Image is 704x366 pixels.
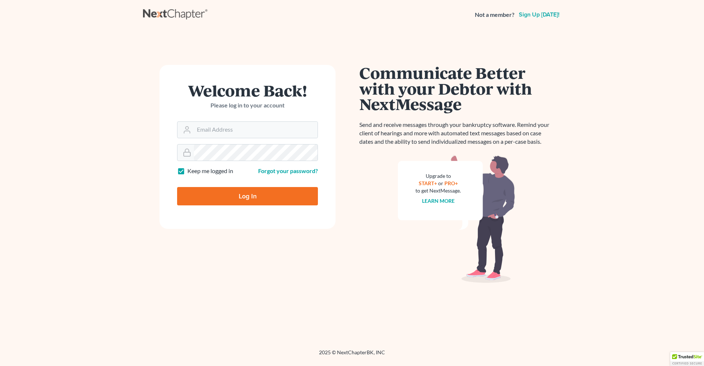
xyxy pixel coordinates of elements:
[438,180,443,186] span: or
[177,83,318,98] h1: Welcome Back!
[422,198,455,204] a: Learn more
[143,349,561,362] div: 2025 © NextChapterBK, INC
[194,122,318,138] input: Email Address
[398,155,515,283] img: nextmessage_bg-59042aed3d76b12b5cd301f8e5b87938c9018125f34e5fa2b7a6b67550977c72.svg
[444,180,458,186] a: PRO+
[475,11,514,19] strong: Not a member?
[415,172,461,180] div: Upgrade to
[517,12,561,18] a: Sign up [DATE]!
[177,187,318,205] input: Log In
[419,180,437,186] a: START+
[177,101,318,110] p: Please log in to your account
[359,121,554,146] p: Send and receive messages through your bankruptcy software. Remind your client of hearings and mo...
[187,167,233,175] label: Keep me logged in
[670,352,704,366] div: TrustedSite Certified
[359,65,554,112] h1: Communicate Better with your Debtor with NextMessage
[258,167,318,174] a: Forgot your password?
[415,187,461,194] div: to get NextMessage.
